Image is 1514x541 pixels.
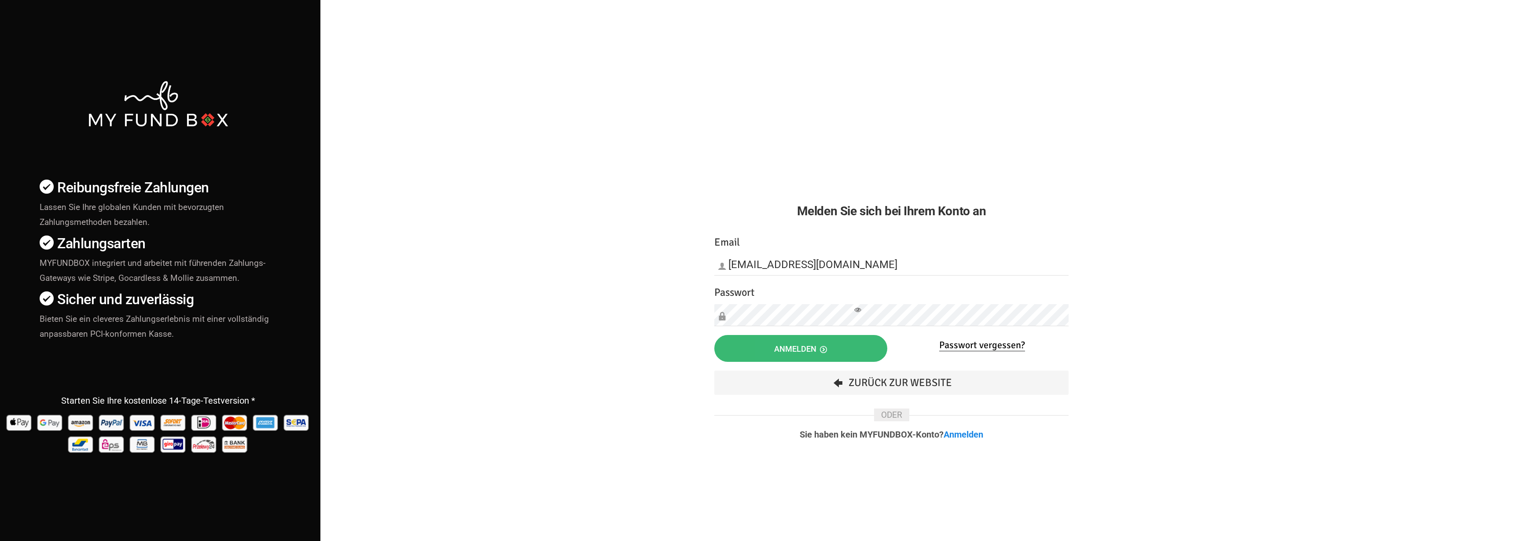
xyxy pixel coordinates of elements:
[5,412,34,433] img: Apple Pay
[67,433,96,455] img: Bancontact Pay
[283,412,311,433] img: sepa Pay
[98,433,126,455] img: EPS Pay
[190,412,219,433] img: Ideal Pay
[98,412,126,433] img: Paypal
[714,202,1069,221] h2: Melden Sie sich bei Ihrem Konto an
[40,202,224,227] span: Lassen Sie Ihre globalen Kunden mit bevorzugten Zahlungsmethoden bezahlen.
[40,289,285,310] h4: Sicher und zuverlässig
[252,412,280,433] img: american_express Pay
[129,433,157,455] img: mb Pay
[939,339,1025,351] a: Passwort vergessen?
[714,335,887,362] button: Anmelden
[159,433,188,455] img: giropay
[714,430,1069,439] p: Sie haben kein MYFUNDBOX-Konto?
[944,429,983,440] a: Anmelden
[714,284,754,301] label: Passwort
[129,412,157,433] img: Visa
[774,344,827,353] span: Anmelden
[67,412,96,433] img: Amazon
[40,233,285,254] h4: Zahlungsarten
[190,433,219,455] img: p24 Pay
[36,412,65,433] img: Google Pay
[714,371,1069,395] a: Zurück zur Website
[221,412,250,433] img: Mastercard Pay
[714,234,740,250] label: Email
[714,254,1069,276] input: Email
[40,314,269,339] span: Bieten Sie ein cleveres Zahlungserlebnis mit einer vollständig anpassbaren PCI-konformen Kasse.
[87,79,229,129] img: mfbwhite.png
[40,177,285,199] h4: Reibungsfreie Zahlungen
[221,433,250,455] img: banktransfer
[874,409,909,421] span: ODER
[40,258,265,283] span: MYFUNDBOX integriert und arbeitet mit führenden Zahlungs-Gateways wie Stripe, Gocardless & Mollie...
[159,412,188,433] img: Sofort Pay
